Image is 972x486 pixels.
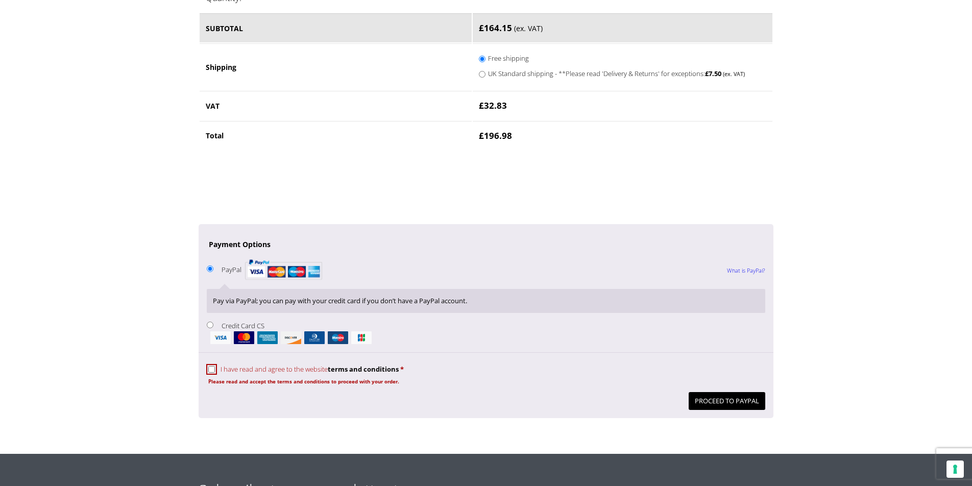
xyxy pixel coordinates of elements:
span: I have read and agree to the website [221,364,399,374]
abbr: required [400,364,404,374]
span: £ [479,22,484,34]
small: (ex. VAT) [514,23,543,33]
bdi: 32.83 [479,100,507,111]
img: amex [257,331,278,344]
img: jcb [351,331,372,344]
th: VAT [200,91,472,120]
img: dinersclub [304,331,325,344]
img: mastercard [234,331,254,344]
p: Pay via PayPal; you can pay with your credit card if you don’t have a PayPal account. [213,295,759,307]
label: Credit Card CS [207,321,765,344]
bdi: 196.98 [479,130,512,141]
input: I have read and agree to the websiteterms and conditions * [208,366,215,373]
span: £ [479,130,484,141]
img: PayPal acceptance mark [245,256,322,283]
span: £ [705,69,709,78]
button: Proceed to PayPal [689,392,765,410]
span: £ [479,100,484,111]
a: terms and conditions [328,364,399,374]
a: What is PayPal? [727,257,765,284]
button: Your consent preferences for tracking technologies [946,460,964,478]
bdi: 164.15 [479,22,512,34]
p: Please read and accept the terms and conditions to proceed with your order. [208,376,764,387]
iframe: reCAPTCHA [199,163,354,203]
img: discover [281,331,301,344]
label: UK Standard shipping - **Please read 'Delivery & Returns' for exceptions: [488,67,747,79]
th: Total [200,121,472,150]
th: Shipping [200,43,472,90]
small: (ex. VAT) [723,70,745,78]
img: visa [210,331,231,344]
bdi: 7.50 [705,69,721,78]
img: maestro [328,331,348,344]
label: Free shipping [488,52,747,64]
th: Subtotal [200,13,472,43]
label: PayPal [222,265,322,274]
